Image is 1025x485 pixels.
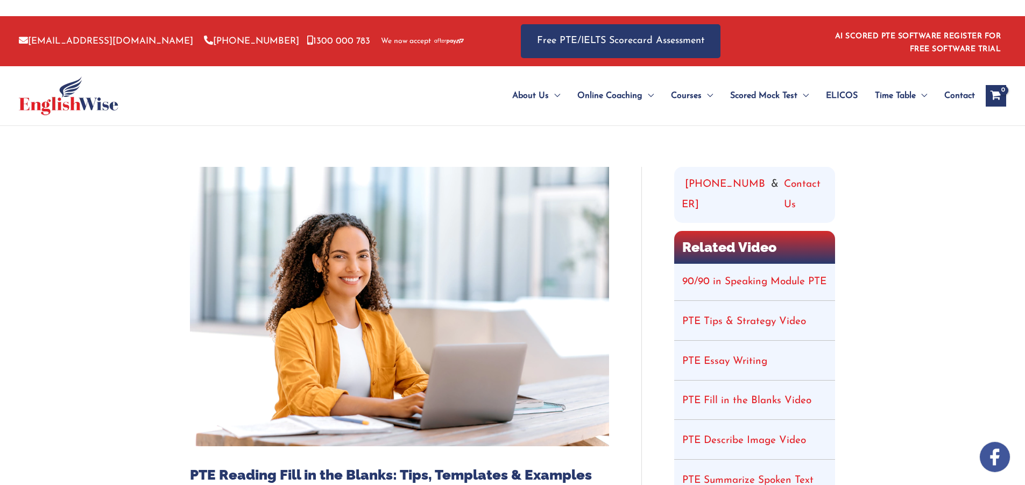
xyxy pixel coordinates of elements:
aside: Header Widget 1 [829,24,1006,59]
a: PTE Essay Writing [682,356,767,367]
span: Menu Toggle [916,77,927,115]
a: Online CoachingMenu Toggle [569,77,662,115]
a: Free PTE/IELTS Scorecard Assessment [521,24,720,58]
a: Contact [936,77,975,115]
img: white-facebook.png [980,442,1010,472]
h1: PTE Reading Fill in the Blanks: Tips, Templates & Examples [190,467,609,483]
span: ELICOS [826,77,858,115]
a: [PHONE_NUMBER] [204,37,299,46]
a: PTE Fill in the Blanks Video [682,396,811,406]
a: Contact Us [784,174,827,215]
a: 90/90 in Speaking Module PTE [682,277,826,287]
a: ELICOS [817,77,866,115]
span: Contact [944,77,975,115]
a: 1300 000 783 [307,37,370,46]
img: Afterpay-Logo [434,38,464,44]
div: & [682,174,828,215]
a: [PHONE_NUMBER] [682,174,766,215]
a: View Shopping Cart, empty [986,85,1006,107]
a: [EMAIL_ADDRESS][DOMAIN_NAME] [19,37,193,46]
a: AI SCORED PTE SOFTWARE REGISTER FOR FREE SOFTWARE TRIAL [835,32,1001,53]
a: Scored Mock TestMenu Toggle [722,77,817,115]
span: Online Coaching [577,77,642,115]
span: Time Table [875,77,916,115]
a: PTE Tips & Strategy Video [682,317,806,327]
span: About Us [512,77,549,115]
a: CoursesMenu Toggle [662,77,722,115]
h2: Related Video [674,231,835,264]
span: Menu Toggle [642,77,654,115]
a: PTE Describe Image Video [682,435,806,446]
span: Menu Toggle [702,77,713,115]
nav: Site Navigation: Main Menu [486,77,975,115]
span: We now accept [381,36,431,47]
span: Menu Toggle [549,77,560,115]
img: cropped-ew-logo [19,76,118,115]
a: About UsMenu Toggle [504,77,569,115]
span: Menu Toggle [797,77,809,115]
span: Courses [671,77,702,115]
span: Scored Mock Test [730,77,797,115]
a: Time TableMenu Toggle [866,77,936,115]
